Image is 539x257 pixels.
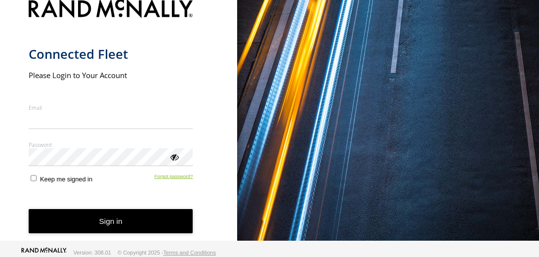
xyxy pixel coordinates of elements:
span: Keep me signed in [40,175,92,183]
button: Sign in [29,209,193,233]
a: Terms and Conditions [164,250,216,256]
input: Keep me signed in [31,175,37,181]
h2: Please Login to Your Account [29,70,193,80]
div: © Copyright 2025 - [118,250,216,256]
label: Password [29,141,193,148]
div: Version: 308.01 [74,250,111,256]
h1: Connected Fleet [29,46,193,62]
div: ViewPassword [169,152,179,162]
label: Email [29,104,193,111]
a: Forgot password? [155,173,193,183]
